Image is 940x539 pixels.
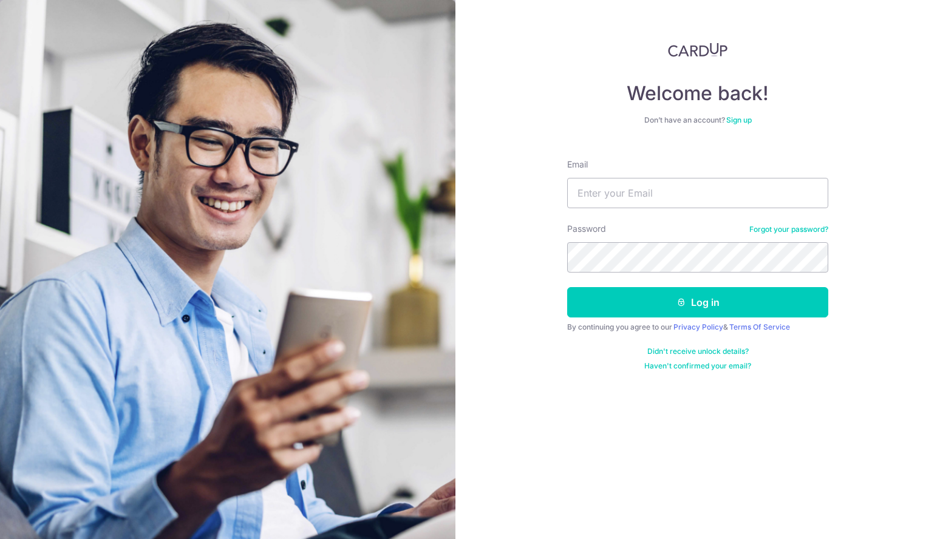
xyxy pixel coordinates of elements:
[567,223,606,235] label: Password
[726,115,752,124] a: Sign up
[673,322,723,331] a: Privacy Policy
[668,42,727,57] img: CardUp Logo
[644,361,751,371] a: Haven't confirmed your email?
[567,287,828,317] button: Log in
[567,158,588,171] label: Email
[647,347,749,356] a: Didn't receive unlock details?
[729,322,790,331] a: Terms Of Service
[567,81,828,106] h4: Welcome back!
[567,322,828,332] div: By continuing you agree to our &
[567,178,828,208] input: Enter your Email
[749,225,828,234] a: Forgot your password?
[567,115,828,125] div: Don’t have an account?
